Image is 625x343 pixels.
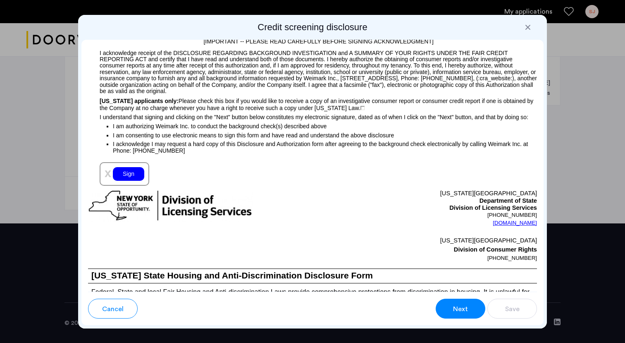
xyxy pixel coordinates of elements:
img: new-york-logo.png [88,190,253,222]
p: [PHONE_NUMBER] [312,212,537,218]
p: Department of State [312,197,537,205]
p: I am consenting to use electronic means to sign this form and have read and understand the above ... [113,131,537,140]
button: button [487,299,537,319]
p: I am authorizing Weimark Inc. to conduct the background check(s) described above [113,120,537,131]
p: [US_STATE][GEOGRAPHIC_DATA] [312,236,537,245]
p: I acknowledge receipt of the DISCLOSURE REGARDING BACKGROUND INVESTIGATION and A SUMMARY OF YOUR ... [88,46,537,94]
button: button [436,299,485,319]
p: [PHONE_NUMBER] [312,254,537,262]
span: Save [505,304,520,314]
span: [US_STATE] applicants only: [100,98,179,104]
button: button [88,299,138,319]
p: I understand that signing and clicking on the "Next" button below constitutes my electronic signa... [88,111,537,120]
p: Please check this box if you would like to receive a copy of an investigative consumer report or ... [88,94,537,111]
p: Division of Licensing Services [312,204,537,212]
span: Next [453,304,468,314]
p: [IMPORTANT -- PLEASE READ CAREFULLY BEFORE SIGNING ACKNOWLEDGMENT] [88,33,537,46]
h2: Credit screening disclosure [81,22,544,33]
p: [US_STATE][GEOGRAPHIC_DATA] [312,190,537,197]
img: 4LAxfPwtD6BVinC2vKR9tPz10Xbrctccj4YAocJUAAAAASUVORK5CYIIA [360,106,365,110]
div: Sign [113,167,144,181]
span: x [105,166,111,180]
p: I acknowledge I may request a hard copy of this Disclosure and Authorization form after agreeing ... [113,141,537,154]
span: Cancel [102,304,124,314]
h1: [US_STATE] State Housing and Anti-Discrimination Disclosure Form [88,269,537,283]
p: Division of Consumer Rights [312,245,537,254]
p: Federal, State and local Fair Housing and Anti-discrimination Laws provide comprehensive protecti... [88,283,537,324]
a: [DOMAIN_NAME] [493,219,537,227]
